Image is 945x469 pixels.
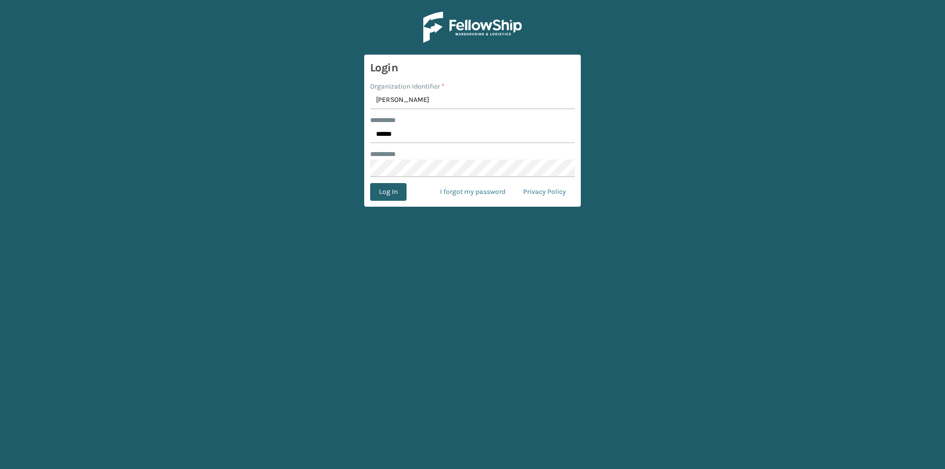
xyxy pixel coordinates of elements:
button: Log In [370,183,407,201]
a: I forgot my password [431,183,514,201]
h3: Login [370,61,575,75]
a: Privacy Policy [514,183,575,201]
label: Organization Identifier [370,81,444,92]
img: Logo [423,12,522,43]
